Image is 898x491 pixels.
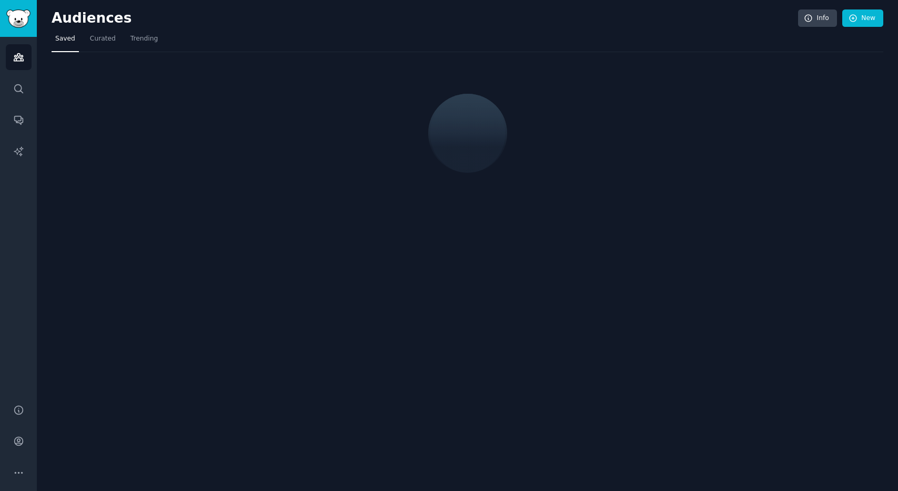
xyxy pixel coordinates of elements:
[6,9,31,28] img: GummySearch logo
[842,9,883,27] a: New
[55,34,75,44] span: Saved
[52,10,798,27] h2: Audiences
[130,34,158,44] span: Trending
[52,31,79,52] a: Saved
[127,31,162,52] a: Trending
[798,9,837,27] a: Info
[86,31,119,52] a: Curated
[90,34,116,44] span: Curated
